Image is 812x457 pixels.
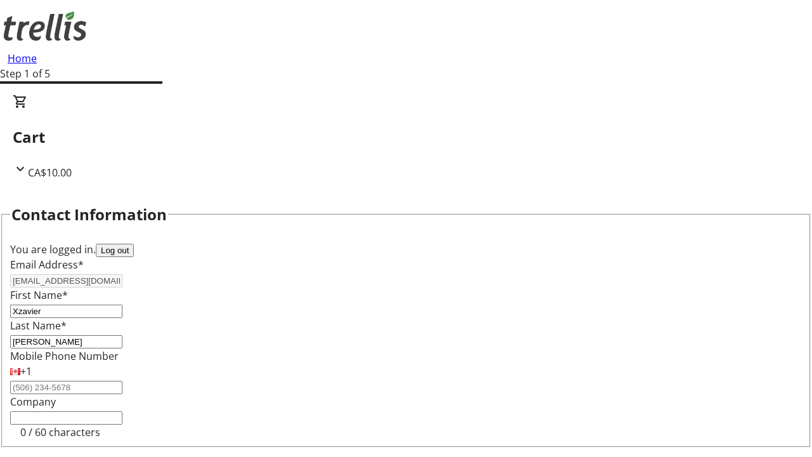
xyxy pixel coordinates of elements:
label: First Name* [10,288,68,302]
label: Last Name* [10,319,67,333]
label: Company [10,395,56,409]
div: You are logged in. [10,242,802,257]
tr-character-limit: 0 / 60 characters [20,425,100,439]
h2: Contact Information [11,203,167,226]
h2: Cart [13,126,799,149]
div: CartCA$10.00 [13,94,799,180]
button: Log out [96,244,134,257]
span: CA$10.00 [28,166,72,180]
label: Mobile Phone Number [10,349,119,363]
input: (506) 234-5678 [10,381,122,394]
label: Email Address* [10,258,84,272]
